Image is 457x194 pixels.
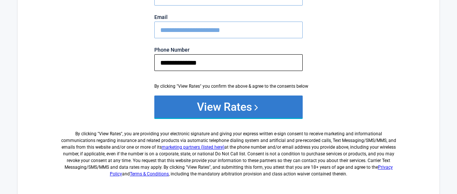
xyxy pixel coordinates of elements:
label: By clicking " ", you are providing your electronic signature and giving your express written e-si... [58,125,399,177]
a: Terms & Conditions [130,171,169,177]
label: Email [154,14,303,20]
span: View Rates [99,131,121,136]
label: Phone Number [154,47,303,52]
button: View Rates [154,96,303,118]
div: By clicking "View Rates" you confirm the above & agree to the consents below [154,83,303,90]
a: marketing partners (listed here) [162,145,224,150]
